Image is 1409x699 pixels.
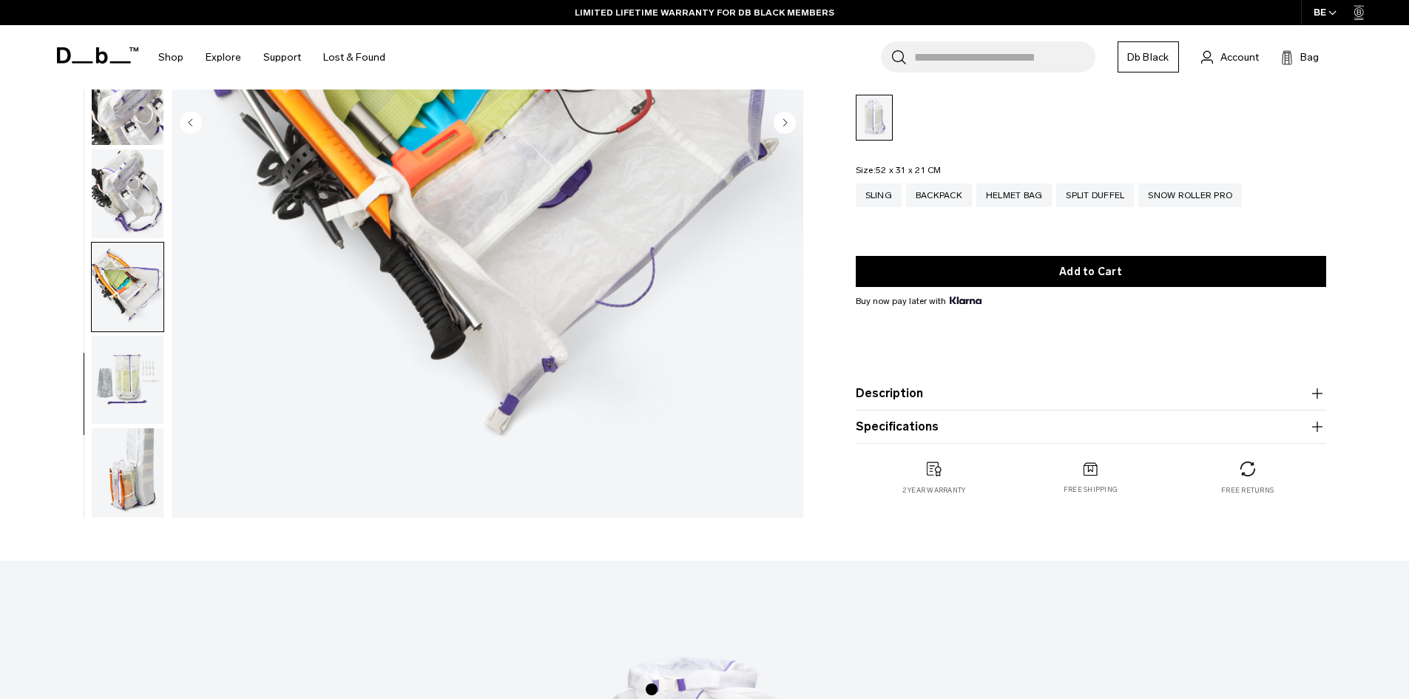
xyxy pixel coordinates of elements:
[1300,50,1319,65] span: Bag
[263,31,301,84] a: Support
[774,111,796,136] button: Next slide
[575,6,834,19] a: LIMITED LIFETIME WARRANTY FOR DB BLACK MEMBERS
[876,165,942,175] span: 52 x 31 x 21 CM
[91,428,164,518] button: Weigh_Lighter_Backpack_25L_16.png
[92,56,163,145] img: Weigh_Lighter_Backpack_25L_12.png
[91,335,164,425] button: Weigh_Lighter_Backpack_25L_15.png
[92,149,163,238] img: Weigh_Lighter_Backpack_25L_13.png
[92,428,163,517] img: Weigh_Lighter_Backpack_25L_16.png
[1201,48,1259,66] a: Account
[976,183,1052,207] a: Helmet Bag
[91,55,164,146] button: Weigh_Lighter_Backpack_25L_12.png
[1064,485,1118,496] p: Free shipping
[856,256,1326,287] button: Add to Cart
[1281,48,1319,66] button: Bag
[1118,41,1179,72] a: Db Black
[92,243,163,331] img: Weigh_Lighter_Backpack_25L_14.png
[91,149,164,239] button: Weigh_Lighter_Backpack_25L_13.png
[856,166,942,175] legend: Size:
[92,336,163,425] img: Weigh_Lighter_Backpack_25L_15.png
[950,297,981,304] img: {"height" => 20, "alt" => "Klarna"}
[1138,183,1242,207] a: Snow Roller Pro
[856,418,1326,436] button: Specifications
[902,485,966,496] p: 2 year warranty
[906,183,972,207] a: Backpack
[856,183,902,207] a: Sling
[180,111,202,136] button: Previous slide
[206,31,241,84] a: Explore
[856,95,893,141] a: Aurora
[323,31,385,84] a: Lost & Found
[1056,183,1134,207] a: Split Duffel
[158,31,183,84] a: Shop
[91,242,164,332] button: Weigh_Lighter_Backpack_25L_14.png
[147,25,396,90] nav: Main Navigation
[1221,485,1274,496] p: Free returns
[856,385,1326,402] button: Description
[856,294,981,308] span: Buy now pay later with
[1220,50,1259,65] span: Account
